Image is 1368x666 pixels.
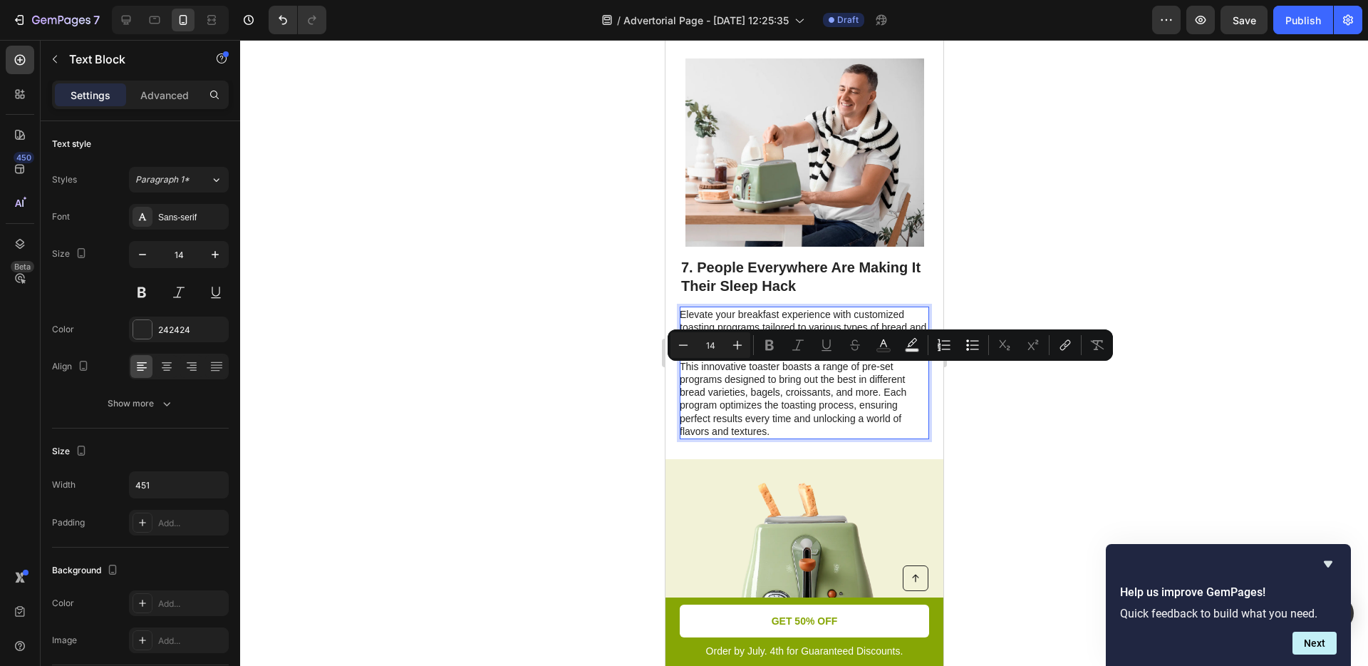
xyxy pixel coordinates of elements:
[1233,14,1256,26] span: Save
[1120,584,1337,601] h2: Help us improve GemPages!
[1292,632,1337,655] button: Next question
[52,138,91,150] div: Text style
[158,635,225,647] div: Add...
[617,13,621,28] span: /
[269,6,326,34] div: Undo/Redo
[130,472,228,498] input: Auto
[52,597,74,610] div: Color
[158,598,225,610] div: Add...
[14,152,34,163] div: 450
[52,245,90,264] div: Size
[52,210,70,223] div: Font
[71,88,110,103] p: Settings
[158,211,225,224] div: Sans-serif
[135,173,190,186] span: Paragraph 1*
[52,561,121,580] div: Background
[52,173,77,186] div: Styles
[52,478,76,491] div: Width
[6,6,106,34] button: 7
[623,13,789,28] span: Advertorial Page - [DATE] 12:25:35
[52,516,85,529] div: Padding
[108,396,174,411] div: Show more
[52,442,90,461] div: Size
[140,88,189,103] p: Advanced
[93,11,100,29] p: 7
[1273,6,1333,34] button: Publish
[668,329,1113,361] div: Editor contextual toolbar
[1120,607,1337,620] p: Quick feedback to build what you need.
[1285,13,1321,28] div: Publish
[11,261,34,272] div: Beta
[837,14,859,26] span: Draft
[52,391,229,416] button: Show more
[69,51,190,68] p: Text Block
[52,357,92,376] div: Align
[52,323,74,336] div: Color
[52,634,77,647] div: Image
[158,517,225,530] div: Add...
[129,167,229,193] button: Paragraph 1*
[1120,555,1337,655] div: Help us improve GemPages!
[1221,6,1268,34] button: Save
[27,426,252,651] img: gempages_432750572815254551-8ae43d60-019a-4eb7-bb94-fdb8ab42510d.webp
[158,324,225,337] div: 242424
[1320,555,1337,573] button: Hide survey
[665,40,943,666] iframe: Design area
